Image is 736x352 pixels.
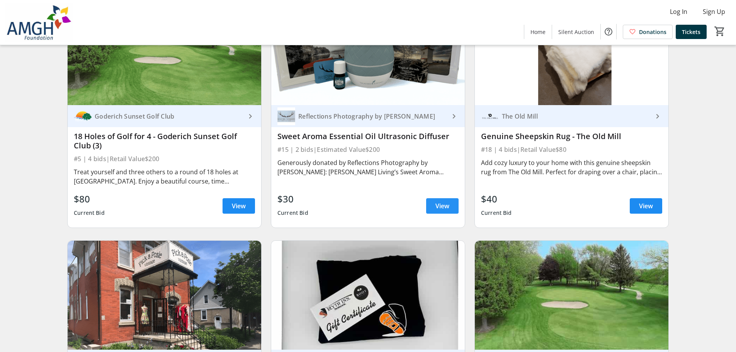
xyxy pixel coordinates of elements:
img: Reflections Photography by Natasha Colling [277,107,295,125]
div: 18 Holes of Golf for 4 - Goderich Sunset Golf Club (3) [74,132,255,150]
button: Log In [664,5,694,18]
a: View [630,198,662,214]
a: View [426,198,459,214]
a: Reflections Photography by Natasha CollingReflections Photography by [PERSON_NAME] [271,105,465,127]
div: Current Bid [277,206,308,220]
div: Reflections Photography by [PERSON_NAME] [295,112,449,120]
span: Home [530,28,546,36]
div: #15 | 2 bids | Estimated Value $200 [277,144,459,155]
div: Treat yourself and three others to a round of 18 holes at [GEOGRAPHIC_DATA]. Enjoy a beautiful co... [74,167,255,186]
div: The Old Mill [499,112,653,120]
span: View [232,201,246,211]
a: Home [524,25,552,39]
mat-icon: keyboard_arrow_right [653,112,662,121]
a: The Old Mill The Old Mill [475,105,668,127]
div: Goderich Sunset Golf Club [92,112,246,120]
button: Cart [713,24,727,38]
img: Alexandra Marine & General Hospital Foundation's Logo [5,3,73,42]
a: Tickets [676,25,707,39]
div: #18 | 4 bids | Retail Value $80 [481,144,662,155]
img: $25 Gift Certificate & Large The Boot Long Sleeve Shirt - The Boot Bar & Grill [271,241,465,350]
div: Current Bid [74,206,105,220]
span: Sign Up [703,7,725,16]
div: #5 | 4 bids | Retail Value $200 [74,153,255,164]
span: Log In [670,7,687,16]
span: Silent Auction [558,28,594,36]
img: 18 Holes of Golf for 4 - Goderich Sunset Golf Club (1) [475,241,668,350]
button: Sign Up [697,5,731,18]
div: Genuine Sheepskin Rug - The Old Mill [481,132,662,141]
a: Donations [623,25,673,39]
div: $80 [74,192,105,206]
a: Goderich Sunset Golf ClubGoderich Sunset Golf Club [68,105,261,127]
span: Tickets [682,28,700,36]
img: The Old Mill [481,107,499,125]
mat-icon: keyboard_arrow_right [449,112,459,121]
span: View [435,201,449,211]
div: Generously donated by Reflections Photography by [PERSON_NAME]: [PERSON_NAME] Living’s Sweet Arom... [277,158,459,177]
span: View [639,201,653,211]
a: View [223,198,255,214]
div: Add cozy luxury to your home with this genuine sheepskin rug from The Old Mill. Perfect for drapi... [481,158,662,177]
img: Goderich Sunset Golf Club [74,107,92,125]
button: Help [601,24,616,39]
div: $40 [481,192,512,206]
mat-icon: keyboard_arrow_right [246,112,255,121]
div: $30 [277,192,308,206]
a: Silent Auction [552,25,600,39]
span: Donations [639,28,666,36]
div: Sweet Aroma Essential Oil Ultrasonic Diffuser [277,132,459,141]
div: Current Bid [481,206,512,220]
img: $50 Gift Certificate - Pick a Posie Vintage [68,241,261,350]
